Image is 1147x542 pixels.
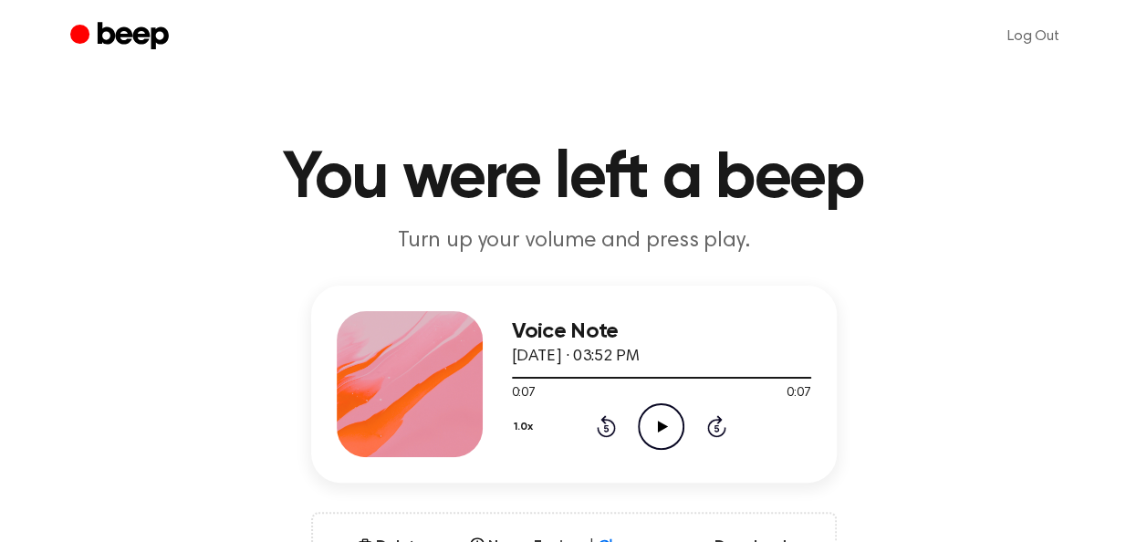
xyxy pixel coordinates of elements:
[512,412,540,443] button: 1.0x
[512,349,640,365] span: [DATE] · 03:52 PM
[224,226,924,256] p: Turn up your volume and press play.
[107,146,1041,212] h1: You were left a beep
[512,319,811,344] h3: Voice Note
[70,19,173,55] a: Beep
[989,15,1078,58] a: Log Out
[787,384,810,403] span: 0:07
[512,384,536,403] span: 0:07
